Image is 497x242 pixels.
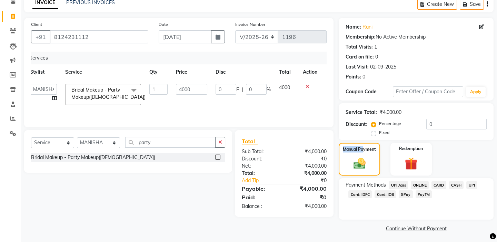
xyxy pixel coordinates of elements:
[343,146,376,152] label: Manual Payment
[401,156,421,172] img: _gift.svg
[61,64,145,80] th: Service
[399,190,413,198] span: GPay
[50,30,148,43] input: Search by Name/Mobile/Email/Code
[146,94,149,100] a: x
[31,154,155,161] div: Bridal Makeup - Party Makeup([DEMOGRAPHIC_DATA])
[242,86,243,93] span: |
[416,190,432,198] span: PayTM
[237,193,284,201] div: Paid:
[284,193,332,201] div: ₹0
[346,73,361,81] div: Points:
[399,146,423,152] label: Redemption
[159,21,168,28] label: Date
[340,225,492,232] a: Continue Without Payment
[362,23,372,31] a: Rani
[370,63,396,71] div: 02-09-2025
[449,181,464,189] span: CASH
[145,64,172,80] th: Qty
[466,87,486,97] button: Apply
[237,148,284,155] div: Sub Total:
[237,185,284,193] div: Payable:
[279,84,290,91] span: 4000
[31,21,42,28] label: Client
[346,109,377,116] div: Service Total:
[411,181,429,189] span: ONLINE
[31,30,50,43] button: +91
[237,177,292,184] a: Add Tip
[125,137,216,148] input: Search or Scan
[284,185,332,193] div: ₹4,000.00
[389,181,408,189] span: UPI Axis
[237,162,284,170] div: Net:
[71,87,146,100] span: Bridal Makeup - Party Makeup([DEMOGRAPHIC_DATA])
[284,155,332,162] div: ₹0
[299,64,321,80] th: Action
[237,155,284,162] div: Discount:
[350,157,369,170] img: _cash.svg
[284,162,332,170] div: ₹4,000.00
[236,86,239,93] span: F
[242,138,258,145] span: Total
[346,43,373,51] div: Total Visits:
[284,170,332,177] div: ₹4,000.00
[379,129,389,136] label: Fixed
[375,53,378,61] div: 0
[346,33,376,41] div: Membership:
[346,63,369,71] div: Last Visit:
[393,86,463,97] input: Enter Offer / Coupon Code
[275,64,299,80] th: Total
[374,43,377,51] div: 1
[466,181,477,189] span: UPI
[267,86,271,93] span: %
[237,170,284,177] div: Total:
[431,181,446,189] span: CARD
[172,64,211,80] th: Price
[284,203,332,210] div: ₹4,000.00
[346,121,367,128] div: Discount:
[362,73,365,81] div: 0
[211,64,275,80] th: Disc
[284,148,332,155] div: ₹4,000.00
[292,177,332,184] div: ₹0
[235,21,265,28] label: Invoice Number
[346,88,392,95] div: Coupon Code
[348,190,372,198] span: Card: IDFC
[237,203,284,210] div: Balance :
[346,181,386,189] span: Payment Methods
[346,33,487,41] div: No Active Membership
[379,120,401,127] label: Percentage
[346,23,361,31] div: Name:
[375,190,396,198] span: Card: IOB
[346,53,374,61] div: Card on file:
[27,52,327,64] div: Services
[380,109,401,116] div: ₹4,000.00
[26,64,61,80] th: Stylist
